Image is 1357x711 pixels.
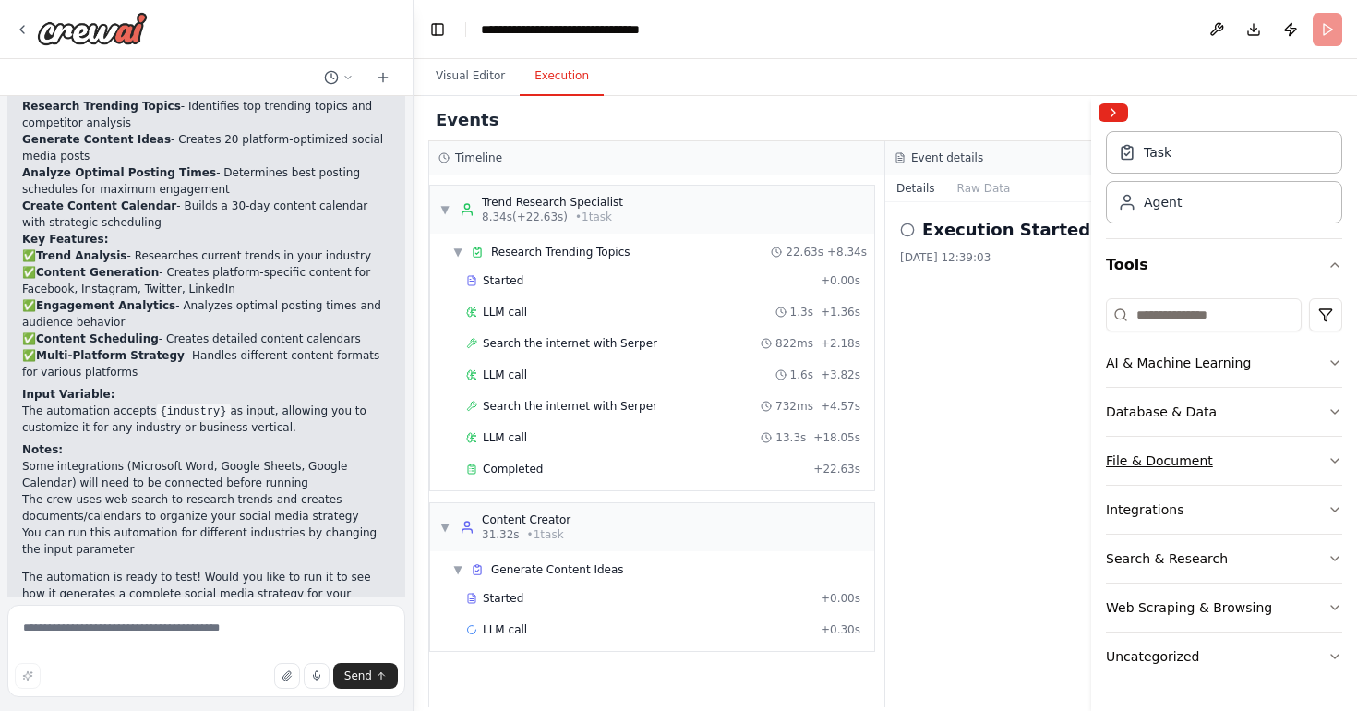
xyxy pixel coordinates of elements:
div: Web Scraping & Browsing [1106,598,1272,617]
span: ▼ [452,245,463,259]
li: - Builds a 30-day content calendar with strategic scheduling [22,198,390,231]
li: - Creates 20 platform-optimized social media posts [22,131,390,164]
div: Uncategorized [1106,647,1199,666]
li: You can run this automation for different industries by changing the input parameter [22,524,390,558]
button: Integrations [1106,486,1342,534]
button: Upload files [274,663,300,689]
span: + 0.30s [821,622,860,637]
span: + 4.57s [821,399,860,414]
span: ▼ [439,520,450,535]
button: Tools [1106,239,1342,291]
div: Database & Data [1106,403,1217,421]
span: 1.3s [790,305,813,319]
span: Research Trending Topics [491,245,630,259]
strong: Multi-Platform Strategy [36,349,185,362]
span: LLM call [483,368,527,382]
span: 22.63s [786,245,823,259]
span: + 0.00s [821,273,860,288]
span: + 2.18s [821,336,860,351]
p: ✅ - Researches current trends in your industry ✅ - Creates platform-specific content for Facebook... [22,247,390,380]
span: 8.34s (+22.63s) [482,210,568,224]
span: 732ms [775,399,813,414]
strong: Input Variable: [22,388,115,401]
button: Start a new chat [368,66,398,89]
span: Send [344,669,372,683]
button: Search & Research [1106,535,1342,583]
button: Toggle Sidebar [1084,96,1099,711]
span: Started [483,591,523,606]
button: Click to speak your automation idea [304,663,330,689]
div: Crew [1106,124,1342,238]
div: Task [1144,143,1171,162]
h2: Events [436,107,498,133]
span: + 22.63s [813,462,860,476]
span: Search the internet with Serper [483,336,657,351]
span: LLM call [483,305,527,319]
span: Completed [483,462,543,476]
div: Tools [1106,291,1342,696]
div: Trend Research Specialist [482,195,623,210]
li: Some integrations (Microsoft Word, Google Sheets, Google Calendar) will need to be connected befo... [22,458,390,491]
li: The crew uses web search to research trends and creates documents/calendars to organize your soci... [22,491,390,524]
button: Database & Data [1106,388,1342,436]
strong: Content Generation [36,266,159,279]
span: + 8.34s [827,245,867,259]
span: Started [483,273,523,288]
button: Hide left sidebar [425,17,450,42]
button: File & Document [1106,437,1342,485]
span: • 1 task [527,527,564,542]
li: - Identifies top trending topics and competitor analysis [22,98,390,131]
span: + 0.00s [821,591,860,606]
span: + 1.36s [821,305,860,319]
h3: Event details [911,151,983,165]
button: Execution [520,57,604,96]
div: Integrations [1106,500,1183,519]
span: LLM call [483,622,527,637]
button: Uncategorized [1106,633,1342,681]
span: 13.3s [775,430,806,445]
strong: Generate Content Ideas [22,133,171,146]
span: + 18.05s [813,430,860,445]
button: Web Scraping & Browsing [1106,584,1342,632]
strong: Engagement Analytics [36,299,175,312]
span: ▼ [439,202,450,217]
strong: Key Features: [22,233,108,246]
button: Switch to previous chat [317,66,361,89]
button: Improve this prompt [15,663,41,689]
button: Collapse right sidebar [1099,103,1128,122]
span: Generate Content Ideas [491,562,624,577]
span: 822ms [775,336,813,351]
button: AI & Machine Learning [1106,339,1342,387]
span: + 3.82s [821,368,860,382]
span: 31.32s [482,527,520,542]
code: {industry} [157,404,231,420]
div: Content Creator [482,512,570,527]
strong: Research Trending Topics [22,100,181,113]
div: File & Document [1106,452,1213,470]
nav: breadcrumb [481,20,715,39]
button: Raw Data [946,175,1022,201]
button: Visual Editor [421,57,520,96]
div: Search & Research [1106,549,1228,568]
strong: Analyze Optimal Posting Times [22,166,216,179]
span: Search the internet with Serper [483,399,657,414]
span: • 1 task [575,210,612,224]
li: - Determines best posting schedules for maximum engagement [22,164,390,198]
span: 1.6s [790,368,813,382]
h3: Timeline [455,151,502,165]
span: LLM call [483,430,527,445]
strong: Trend Analysis [36,249,127,262]
button: Details [885,175,946,201]
div: AI & Machine Learning [1106,354,1251,372]
h2: Execution Started [922,217,1090,243]
p: The automation is ready to test! Would you like to run it to see how it generates a complete soci... [22,569,390,619]
strong: Content Scheduling [36,332,159,345]
div: Agent [1144,193,1182,211]
strong: Create Content Calendar [22,199,176,212]
img: Logo [37,12,148,45]
button: Send [333,663,398,689]
div: [DATE] 12:39:03 [900,250,1327,265]
strong: Notes: [22,443,63,456]
span: ▼ [452,562,463,577]
p: The automation accepts as input, allowing you to customize it for any industry or business vertical. [22,403,390,436]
